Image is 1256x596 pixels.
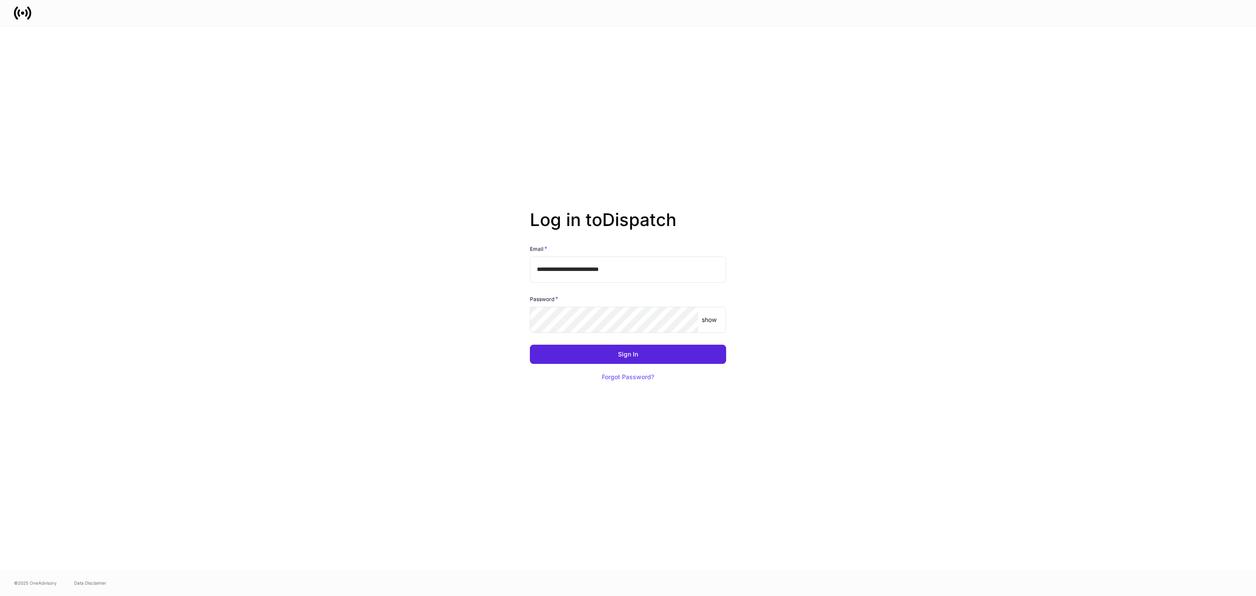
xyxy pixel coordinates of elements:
[602,374,654,380] div: Forgot Password?
[618,351,638,357] div: Sign In
[74,579,106,586] a: Data Disclaimer
[530,244,547,253] h6: Email
[591,367,665,387] button: Forgot Password?
[530,345,726,364] button: Sign In
[530,209,726,244] h2: Log in to Dispatch
[530,295,558,303] h6: Password
[702,315,717,324] p: show
[14,579,57,586] span: © 2025 OneAdvisory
